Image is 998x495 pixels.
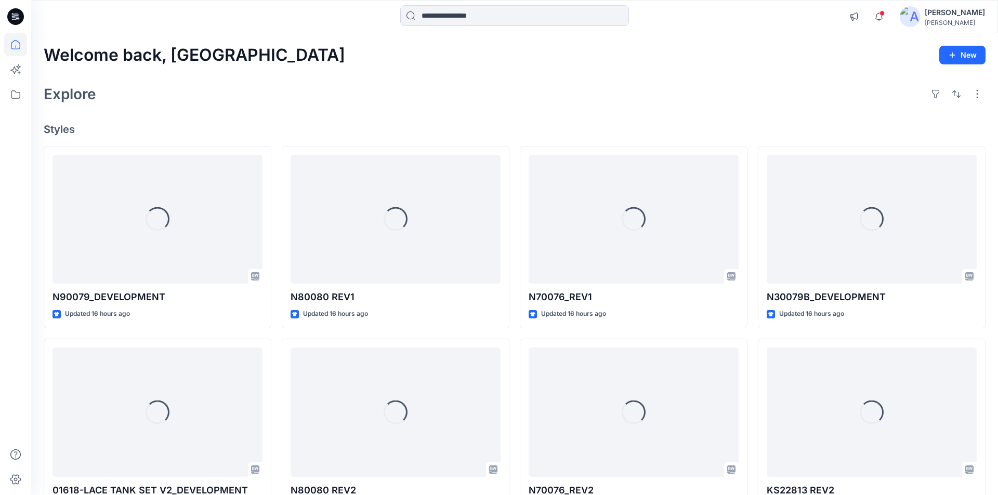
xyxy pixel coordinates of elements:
p: Updated 16 hours ago [65,309,130,319]
h4: Styles [44,123,986,136]
p: N30079B_DEVELOPMENT [767,290,977,304]
p: Updated 16 hours ago [779,309,844,319]
h2: Explore [44,86,96,102]
p: N70076_REV1 [529,290,739,304]
div: [PERSON_NAME] [925,6,985,19]
img: avatar [900,6,921,27]
p: Updated 16 hours ago [303,309,368,319]
button: New [939,46,986,64]
div: [PERSON_NAME] [925,19,985,26]
p: N80080 REV1 [291,290,501,304]
h2: Welcome back, [GEOGRAPHIC_DATA] [44,46,345,65]
p: N90079_DEVELOPMENT [52,290,262,304]
p: Updated 16 hours ago [541,309,606,319]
